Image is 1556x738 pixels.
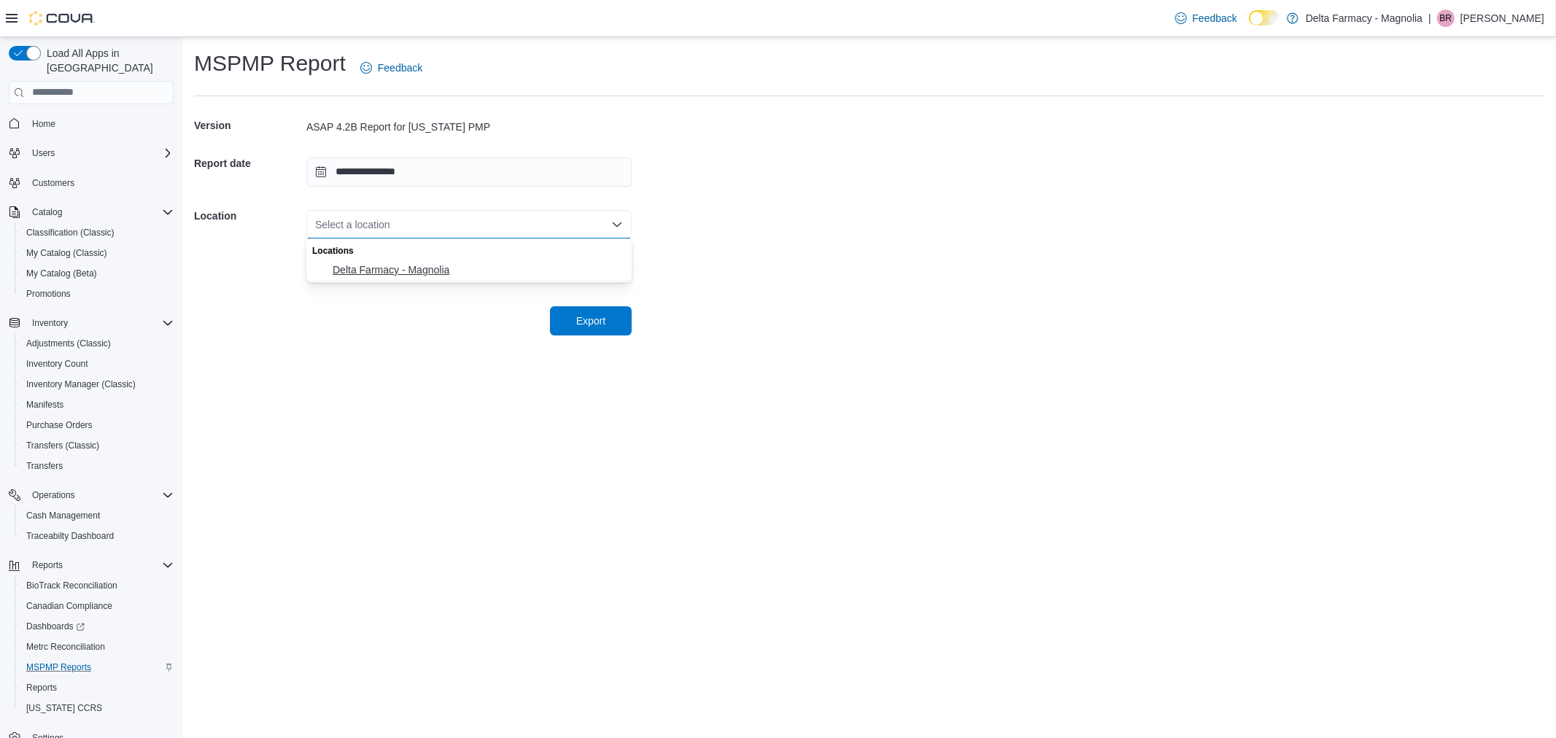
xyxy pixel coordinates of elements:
span: Feedback [1193,11,1237,26]
button: Transfers (Classic) [15,435,179,456]
div: Locations [306,238,632,260]
a: Transfers [20,457,69,475]
span: MSPMP Reports [20,659,174,676]
h5: Report date [194,149,303,178]
span: Canadian Compliance [20,597,174,615]
span: BR [1440,9,1452,27]
button: Close list of options [611,219,623,230]
span: Load All Apps in [GEOGRAPHIC_DATA] [41,46,174,75]
button: Adjustments (Classic) [15,333,179,354]
button: Operations [26,486,81,504]
button: My Catalog (Classic) [15,243,179,263]
button: Export [550,306,632,335]
a: My Catalog (Classic) [20,244,113,262]
span: Adjustments (Classic) [20,335,174,352]
span: BioTrack Reconciliation [26,580,117,591]
p: | [1428,9,1431,27]
button: Users [26,144,61,162]
button: Users [3,143,179,163]
a: Traceabilty Dashboard [20,527,120,545]
span: Transfers (Classic) [26,440,99,451]
a: Canadian Compliance [20,597,118,615]
span: My Catalog (Classic) [26,247,107,259]
span: Reports [26,556,174,574]
span: Inventory Manager (Classic) [26,378,136,390]
span: Cash Management [26,510,100,521]
span: Inventory Count [20,355,174,373]
span: Reports [26,682,57,694]
span: Washington CCRS [20,699,174,717]
a: Dashboards [20,618,90,635]
span: My Catalog (Beta) [26,268,97,279]
span: Classification (Classic) [26,227,115,238]
a: Inventory Count [20,355,94,373]
span: Inventory [32,317,68,329]
button: [US_STATE] CCRS [15,698,179,718]
button: Promotions [15,284,179,304]
span: Transfers [20,457,174,475]
div: Choose from the following options [306,238,632,281]
span: Customers [32,177,74,189]
button: Inventory Count [15,354,179,374]
button: Reports [26,556,69,574]
button: Customers [3,172,179,193]
span: Inventory [26,314,174,332]
button: Manifests [15,395,179,415]
span: Metrc Reconciliation [20,638,174,656]
span: Traceabilty Dashboard [20,527,174,545]
span: Operations [32,489,75,501]
span: Traceabilty Dashboard [26,530,114,542]
span: MSPMP Reports [26,661,91,673]
button: BioTrack Reconciliation [15,575,179,596]
a: Feedback [1169,4,1243,33]
button: Canadian Compliance [15,596,179,616]
span: Metrc Reconciliation [26,641,105,653]
div: ASAP 4.2B Report for [US_STATE] PMP [306,120,632,134]
button: Purchase Orders [15,415,179,435]
a: BioTrack Reconciliation [20,577,123,594]
span: Transfers (Classic) [20,437,174,454]
button: Inventory Manager (Classic) [15,374,179,395]
span: Users [32,147,55,159]
input: Press the down key to open a popover containing a calendar. [306,158,632,187]
button: Metrc Reconciliation [15,637,179,657]
span: Home [32,118,55,130]
a: Purchase Orders [20,416,98,434]
button: Traceabilty Dashboard [15,526,179,546]
button: Reports [3,555,179,575]
span: Purchase Orders [26,419,93,431]
span: BioTrack Reconciliation [20,577,174,594]
span: Classification (Classic) [20,224,174,241]
span: Promotions [26,288,71,300]
p: Delta Farmacy - Magnolia [1306,9,1423,27]
span: Adjustments (Classic) [26,338,111,349]
span: Manifests [26,399,63,411]
h5: Location [194,201,303,230]
a: Metrc Reconciliation [20,638,111,656]
a: Home [26,115,61,133]
a: Transfers (Classic) [20,437,105,454]
span: Feedback [378,61,422,75]
span: Inventory Count [26,358,88,370]
a: My Catalog (Beta) [20,265,103,282]
a: Adjustments (Classic) [20,335,117,352]
span: My Catalog (Classic) [20,244,174,262]
button: Inventory [26,314,74,332]
span: Promotions [20,285,174,303]
h5: Version [194,111,303,140]
span: Reports [32,559,63,571]
button: Cash Management [15,505,179,526]
a: [US_STATE] CCRS [20,699,108,717]
button: Catalog [26,203,68,221]
a: Customers [26,174,80,192]
button: Transfers [15,456,179,476]
a: Inventory Manager (Classic) [20,376,142,393]
p: [PERSON_NAME] [1460,9,1544,27]
a: Cash Management [20,507,106,524]
a: Manifests [20,396,69,413]
h1: MSPMP Report [194,49,346,78]
button: My Catalog (Beta) [15,263,179,284]
span: Inventory Manager (Classic) [20,376,174,393]
a: Feedback [355,53,428,82]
